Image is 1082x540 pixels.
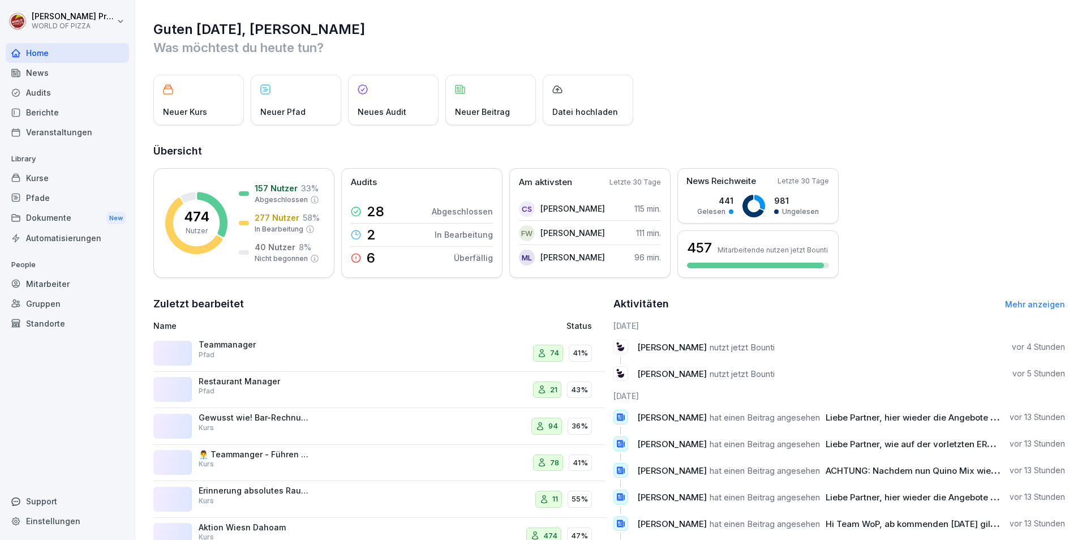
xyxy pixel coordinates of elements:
p: Nicht begonnen [255,254,308,264]
a: Gewusst wie! Bar-Rechnung korrekt in der Kasse verbuchen.Kurs9436% [153,408,606,445]
p: In Bearbeitung [435,229,493,241]
p: Am aktivsten [519,176,572,189]
p: 115 min. [634,203,661,215]
span: nutzt jetzt Bounti [710,342,775,353]
p: 94 [548,421,558,432]
p: Neuer Beitrag [455,106,510,118]
p: 74 [550,348,559,359]
span: hat einen Beitrag angesehen [710,518,820,529]
p: Neuer Pfad [260,106,306,118]
p: Pfad [199,350,214,360]
p: 21 [550,384,557,396]
span: [PERSON_NAME] [637,412,707,423]
p: 28 [367,205,384,218]
h2: Zuletzt bearbeitet [153,296,606,312]
a: News [6,63,129,83]
p: vor 13 Stunden [1010,438,1065,449]
p: Letzte 30 Tage [609,177,661,187]
a: TeammanagerPfad7441% [153,335,606,372]
p: [PERSON_NAME] [540,227,605,239]
a: Audits [6,83,129,102]
p: 55% [572,494,588,505]
p: 43% [571,384,588,396]
p: vor 13 Stunden [1010,518,1065,529]
a: Veranstaltungen [6,122,129,142]
p: 41% [573,457,588,469]
a: Kurse [6,168,129,188]
p: [PERSON_NAME] [540,251,605,263]
h6: [DATE] [613,390,1066,402]
p: News Reichweite [686,175,756,188]
a: Berichte [6,102,129,122]
p: Restaurant Manager [199,376,312,387]
h1: Guten [DATE], [PERSON_NAME] [153,20,1065,38]
a: Home [6,43,129,63]
p: 111 min. [636,227,661,239]
p: Abgeschlossen [432,205,493,217]
span: [PERSON_NAME] [637,342,707,353]
div: CS [519,201,535,217]
p: 8 % [299,241,311,253]
p: Kurs [199,423,214,433]
p: Status [566,320,592,332]
span: [PERSON_NAME] [637,368,707,379]
p: 96 min. [634,251,661,263]
h3: 457 [687,238,712,258]
a: Automatisierungen [6,228,129,248]
h2: Aktivitäten [613,296,669,312]
a: Mehr anzeigen [1005,299,1065,309]
p: Neues Audit [358,106,406,118]
p: 441 [697,195,733,207]
p: vor 13 Stunden [1010,491,1065,503]
a: DokumenteNew [6,208,129,229]
p: Pfad [199,386,214,396]
p: Audits [351,176,377,189]
span: [PERSON_NAME] [637,465,707,476]
span: [PERSON_NAME] [637,439,707,449]
p: Library [6,150,129,168]
span: hat einen Beitrag angesehen [710,439,820,449]
p: 6 [367,251,375,265]
a: Pfade [6,188,129,208]
p: Erinnerung absolutes Rauchverbot im Firmenfahrzeug [199,486,312,496]
a: Einstellungen [6,511,129,531]
a: Standorte [6,314,129,333]
a: Gruppen [6,294,129,314]
p: Kurs [199,496,214,506]
p: [PERSON_NAME] [540,203,605,215]
span: nutzt jetzt Bounti [710,368,775,379]
p: 33 % [301,182,319,194]
div: Support [6,491,129,511]
p: Neuer Kurs [163,106,207,118]
p: WORLD OF PIZZA [32,22,114,30]
p: 41% [573,348,588,359]
p: Aktion Wiesn Dahoam [199,522,312,533]
p: 78 [550,457,559,469]
div: FW [519,225,535,241]
span: [PERSON_NAME] [637,518,707,529]
p: vor 13 Stunden [1010,412,1065,423]
a: 👨‍💼 Teammanger - Führen und Motivation von MitarbeiternKurs7841% [153,445,606,482]
p: 474 [184,210,209,224]
p: Nutzer [186,226,208,236]
span: hat einen Beitrag angesehen [710,412,820,423]
p: 40 Nutzer [255,241,295,253]
div: New [106,212,126,225]
p: Gewusst wie! Bar-Rechnung korrekt in der Kasse verbuchen. [199,413,312,423]
p: 36% [572,421,588,432]
p: Überfällig [454,252,493,264]
p: Mitarbeitende nutzen jetzt Bounti [718,246,828,254]
span: hat einen Beitrag angesehen [710,465,820,476]
p: 2 [367,228,376,242]
div: Mitarbeiter [6,274,129,294]
span: hat einen Beitrag angesehen [710,492,820,503]
p: [PERSON_NAME] Proschwitz [32,12,114,22]
p: Gelesen [697,207,725,217]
